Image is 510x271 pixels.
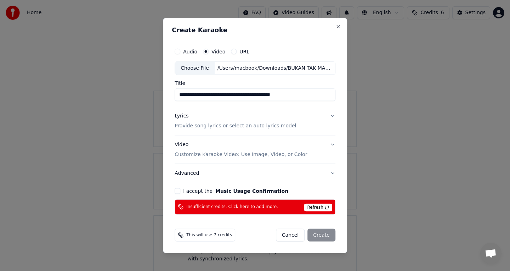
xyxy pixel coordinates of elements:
button: Advanced [175,164,335,182]
button: LyricsProvide song lyrics or select an auto lyrics model [175,107,335,135]
p: Provide song lyrics or select an auto lyrics model [175,122,296,129]
div: Choose File [175,62,215,75]
label: Audio [183,49,197,54]
h2: Create Karaoke [172,27,338,33]
span: Refresh [304,203,332,211]
div: /Users/macbook/Downloads/BUKAN TAK MAMPU - Sherly KDI Adella - OM ADELLA (1).mp4 [215,65,335,72]
label: Title [175,81,335,86]
div: Video [175,141,307,158]
label: Video [211,49,225,54]
p: Customize Karaoke Video: Use Image, Video, or Color [175,151,307,158]
button: I accept the [215,188,288,193]
div: Lyrics [175,113,188,120]
label: I accept the [183,188,288,193]
button: Cancel [276,229,305,241]
span: This will use 7 credits [186,232,232,238]
button: VideoCustomize Karaoke Video: Use Image, Video, or Color [175,135,335,164]
label: URL [239,49,249,54]
span: Insufficient credits. Click here to add more. [186,204,278,210]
